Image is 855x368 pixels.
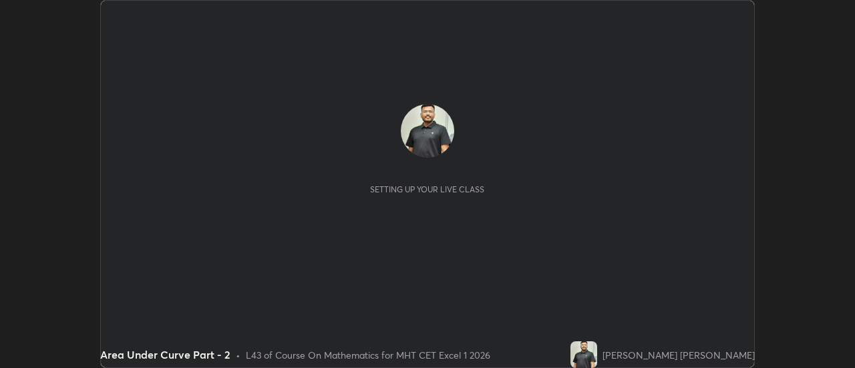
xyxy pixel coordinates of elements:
[603,348,755,362] div: [PERSON_NAME] [PERSON_NAME]
[100,347,230,363] div: Area Under Curve Part - 2
[401,104,454,158] img: 23e7b648e18f4cfeb08ba2c1e7643307.png
[246,348,490,362] div: L43 of Course On Mathematics for MHT CET Excel 1 2026
[570,341,597,368] img: 23e7b648e18f4cfeb08ba2c1e7643307.png
[370,184,484,194] div: Setting up your live class
[236,348,240,362] div: •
